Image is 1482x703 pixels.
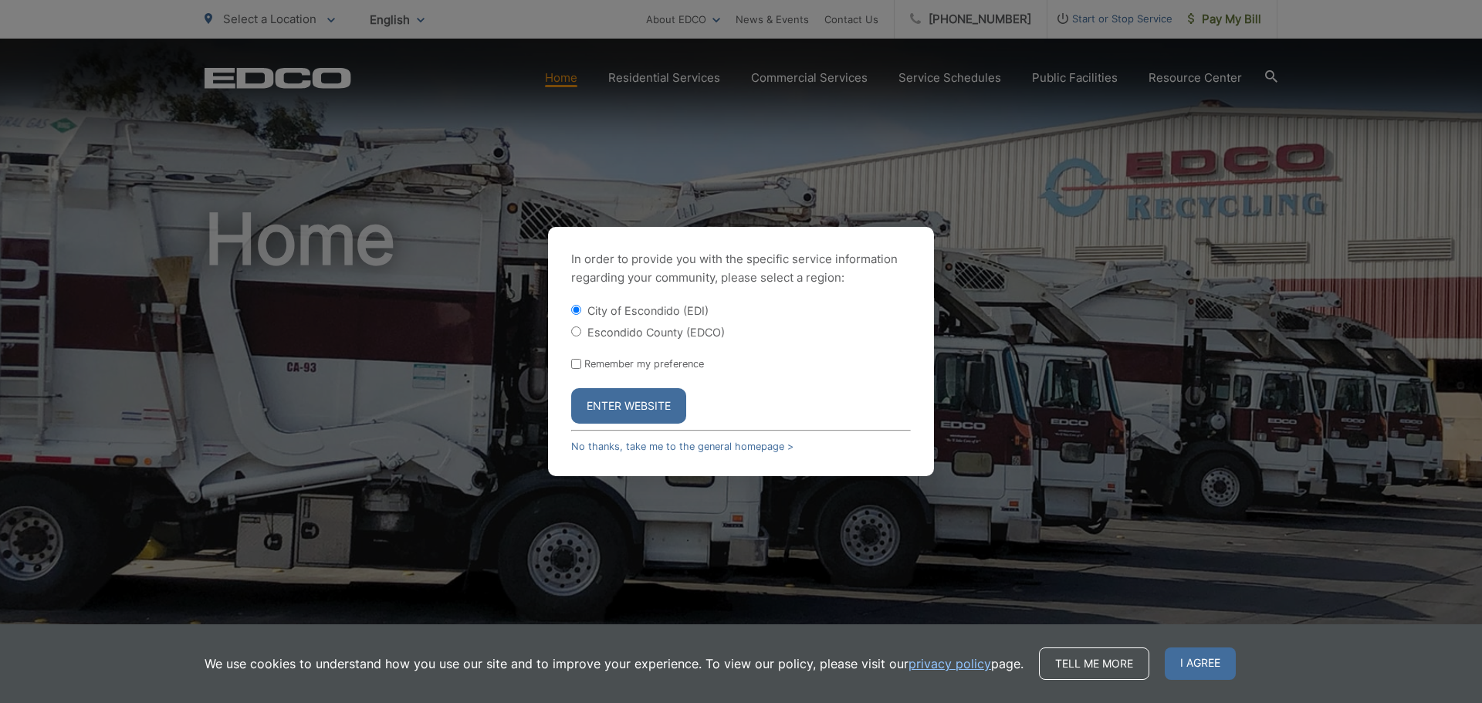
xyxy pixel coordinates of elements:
label: City of Escondido (EDI) [587,304,709,317]
a: privacy policy [908,654,991,673]
p: In order to provide you with the specific service information regarding your community, please se... [571,250,911,287]
span: I agree [1165,647,1236,680]
label: Escondido County (EDCO) [587,326,725,339]
a: Tell me more [1039,647,1149,680]
label: Remember my preference [584,358,704,370]
button: Enter Website [571,388,686,424]
a: No thanks, take me to the general homepage > [571,441,793,452]
p: We use cookies to understand how you use our site and to improve your experience. To view our pol... [205,654,1024,673]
